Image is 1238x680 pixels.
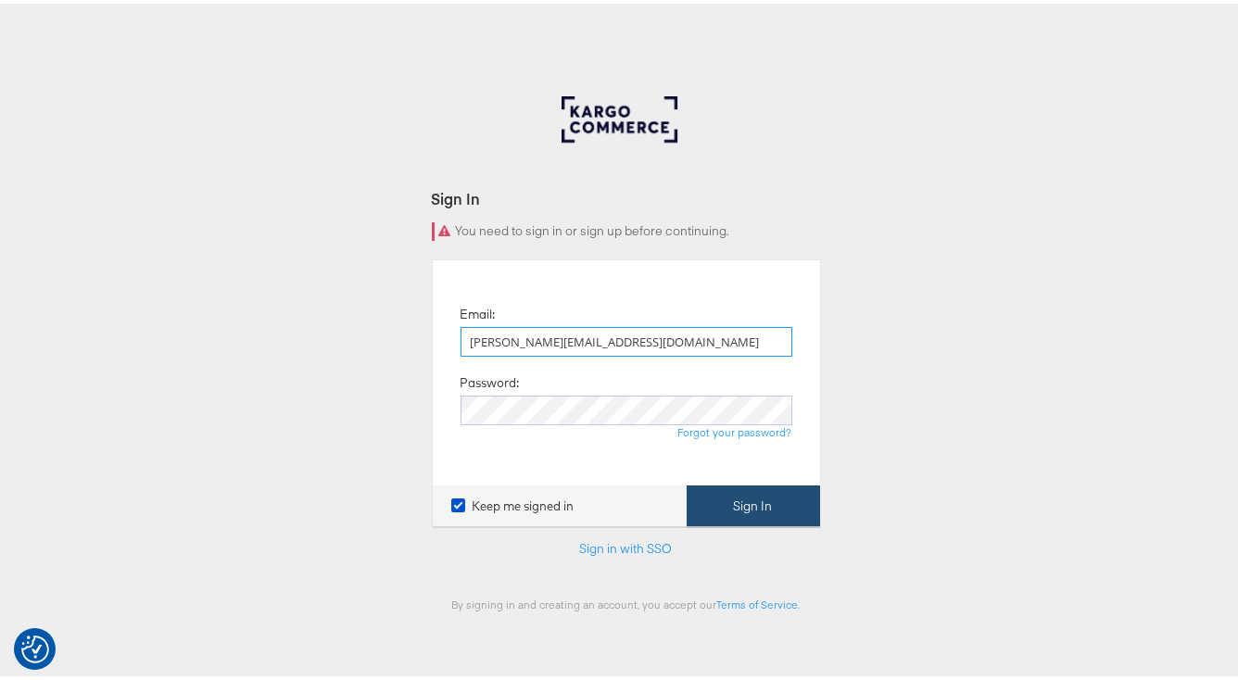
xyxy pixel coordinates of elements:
button: Consent Preferences [21,632,49,660]
img: Revisit consent button [21,632,49,660]
a: Sign in with SSO [580,536,673,553]
label: Keep me signed in [451,494,575,511]
div: You need to sign in or sign up before continuing. [432,219,821,237]
div: By signing in and creating an account, you accept our . [432,594,821,608]
a: Forgot your password? [678,422,792,435]
label: Password: [461,371,520,388]
label: Email: [461,302,496,320]
a: Terms of Service [717,594,799,608]
div: Sign In [432,184,821,206]
button: Sign In [687,482,820,523]
input: Email [461,323,792,353]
